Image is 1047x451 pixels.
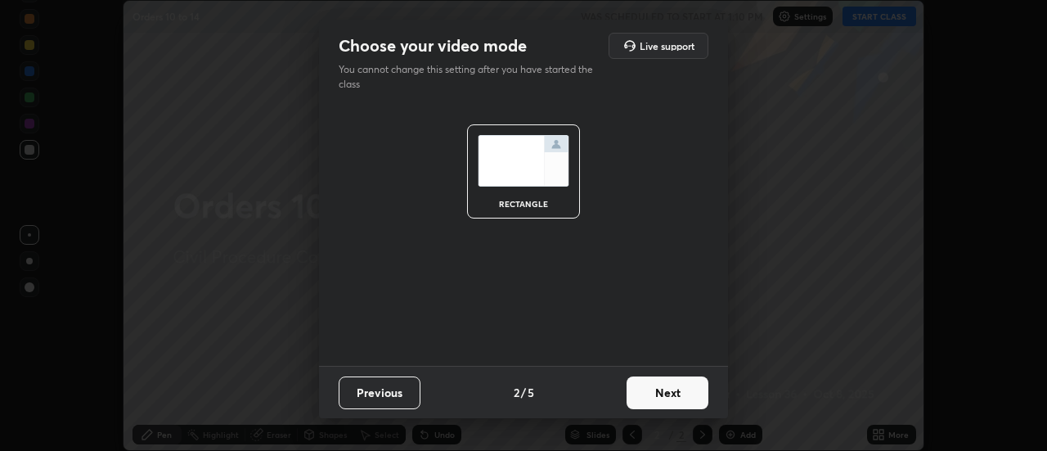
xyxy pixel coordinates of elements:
h4: 2 [514,384,519,401]
h2: Choose your video mode [339,35,527,56]
h4: 5 [528,384,534,401]
button: Next [627,377,708,409]
button: Previous [339,377,420,409]
p: You cannot change this setting after you have started the class [339,62,604,92]
div: rectangle [491,200,556,208]
img: normalScreenIcon.ae25ed63.svg [478,135,569,187]
h5: Live support [640,41,694,51]
h4: / [521,384,526,401]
